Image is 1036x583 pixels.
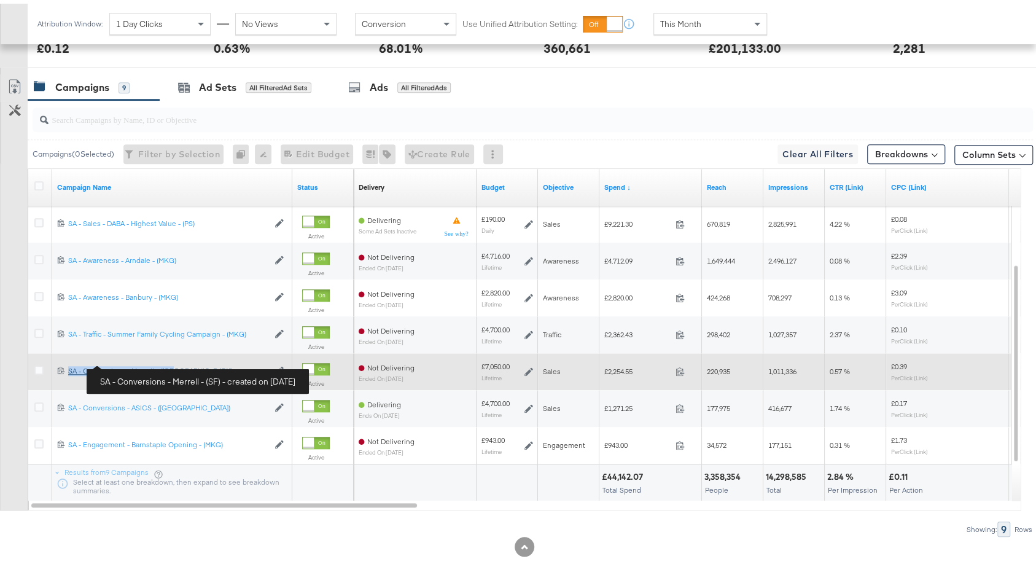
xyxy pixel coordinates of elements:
[359,179,384,189] a: Reflects the ability of your Ad Campaign to achieve delivery based on ad states, schedule and bud...
[367,359,415,369] span: Not Delivering
[604,363,671,372] span: £2,254.55
[481,211,505,221] div: £190.00
[367,286,415,295] span: Not Delivering
[604,179,697,189] a: The total amount spent to date.
[766,468,810,479] div: 14,298,585
[830,216,850,225] span: 4.22 %
[827,468,857,479] div: 2.84 %
[543,36,591,53] div: 360,661
[893,36,925,53] div: 2,281
[481,223,494,230] sub: Daily
[891,432,907,441] span: £1.73
[481,334,502,341] sub: Lifetime
[660,15,701,26] span: This Month
[777,141,858,160] button: Clear All Filters
[707,179,758,189] a: The number of people your ad was served to.
[359,445,415,452] sub: ended on [DATE]
[119,79,130,90] div: 9
[604,216,671,225] span: £9,221.30
[891,395,907,404] span: £0.17
[604,400,671,409] span: £1,271.25
[891,248,907,257] span: £2.39
[997,518,1010,533] div: 9
[379,36,423,53] div: 68.01%
[367,323,415,332] span: Not Delivering
[359,409,401,415] sub: ends on [DATE]
[68,289,268,299] a: SA - Awareness - Banbury - (MKG)
[891,260,928,267] sub: Per Click (Link)
[830,326,850,335] span: 2.37 %
[246,79,311,90] div: All Filtered Ad Sets
[543,289,579,299] span: Awareness
[708,36,781,53] div: £201,133.00
[233,141,255,160] div: 0
[55,77,109,91] div: Campaigns
[481,432,505,442] div: £943.00
[481,358,510,368] div: £7,050.00
[604,252,671,262] span: £4,712.09
[604,437,671,446] span: £943.00
[302,265,330,273] label: Active
[768,216,796,225] span: 2,825,991
[367,212,401,221] span: Delivering
[782,143,853,158] span: Clear All Filters
[68,252,268,262] div: SA - Awareness - Arndale - (MKG)
[481,248,510,257] div: £4,716.00
[604,326,671,335] span: £2,362.43
[367,396,401,405] span: Delivering
[302,339,330,347] label: Active
[891,370,928,378] sub: Per Click (Link)
[543,363,561,372] span: Sales
[768,363,796,372] span: 1,011,336
[707,216,730,225] span: 670,819
[302,302,330,310] label: Active
[242,15,278,26] span: No Views
[891,444,928,452] sub: Per Click (Link)
[33,145,114,156] div: Campaigns ( 0 Selected)
[830,289,850,299] span: 0.13 %
[966,522,997,530] div: Showing:
[704,468,744,479] div: 3,358,354
[481,179,533,189] a: The maximum amount you're willing to spend on your ads, on average each day or over the lifetime ...
[766,482,782,491] span: Total
[602,468,647,479] div: £44,142.07
[302,450,330,458] label: Active
[891,334,928,341] sub: Per Click (Link)
[867,141,945,160] button: Breakdowns
[891,407,928,415] sub: Per Click (Link)
[543,216,561,225] span: Sales
[543,437,585,446] span: Engagement
[481,321,510,331] div: £4,700.00
[707,400,730,409] span: 177,975
[768,400,792,409] span: 416,677
[705,482,728,491] span: People
[297,179,349,189] a: Shows the current state of your Ad Campaign.
[302,413,330,421] label: Active
[543,400,561,409] span: Sales
[481,395,510,405] div: £4,700.00
[830,179,881,189] a: The number of clicks received on a link in your ad divided by the number of impressions.
[68,362,268,373] a: SA - Conversions - Merrell - ([GEOGRAPHIC_DATA])
[830,252,850,262] span: 0.08 %
[707,437,726,446] span: 34,572
[891,179,1004,189] a: The average cost for each link click you've received from your ad.
[68,399,268,409] div: SA - Conversions - ASICS - ([GEOGRAPHIC_DATA])
[889,468,911,479] div: £0.11
[49,99,942,123] input: Search Campaigns by Name, ID or Objective
[828,482,878,491] span: Per Impression
[68,215,268,225] a: SA - Sales - DABA - Highest Value - (PS)
[891,211,907,220] span: £0.08
[891,297,928,304] sub: Per Click (Link)
[768,437,792,446] span: 177,151
[37,16,103,25] div: Attribution Window:
[68,436,268,446] div: SA - Engagement - Barnstaple Opening - (MKG)
[302,229,330,237] label: Active
[116,15,163,26] span: 1 Day Clicks
[481,407,502,415] sub: Lifetime
[707,289,730,299] span: 424,268
[830,400,850,409] span: 1.74 %
[68,326,268,336] a: SA - Traffic - Summer Family Cycling Campaign - (MKG)
[1014,522,1033,530] div: Rows
[830,437,850,446] span: 0.31 %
